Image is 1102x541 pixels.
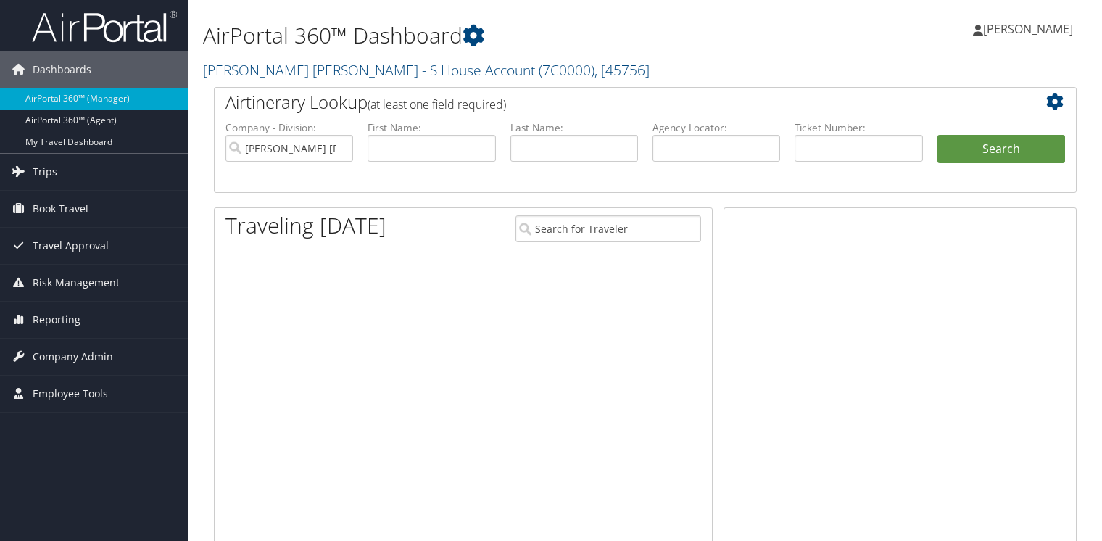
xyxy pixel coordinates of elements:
span: Dashboards [33,51,91,88]
span: , [ 45756 ] [594,60,650,80]
span: Travel Approval [33,228,109,264]
a: [PERSON_NAME] [PERSON_NAME] - S House Account [203,60,650,80]
h1: AirPortal 360™ Dashboard [203,20,792,51]
h1: Traveling [DATE] [225,210,386,241]
span: Trips [33,154,57,190]
img: airportal-logo.png [32,9,177,44]
span: Employee Tools [33,376,108,412]
span: Book Travel [33,191,88,227]
label: Agency Locator: [652,120,780,135]
span: (at least one field required) [368,96,506,112]
span: Reporting [33,302,80,338]
span: [PERSON_NAME] [983,21,1073,37]
span: ( 7C0000 ) [539,60,594,80]
span: Risk Management [33,265,120,301]
h2: Airtinerary Lookup [225,90,993,115]
span: Company Admin [33,339,113,375]
label: Ticket Number: [795,120,922,135]
input: Search for Traveler [515,215,701,242]
label: Last Name: [510,120,638,135]
a: [PERSON_NAME] [973,7,1087,51]
label: First Name: [368,120,495,135]
button: Search [937,135,1065,164]
label: Company - Division: [225,120,353,135]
